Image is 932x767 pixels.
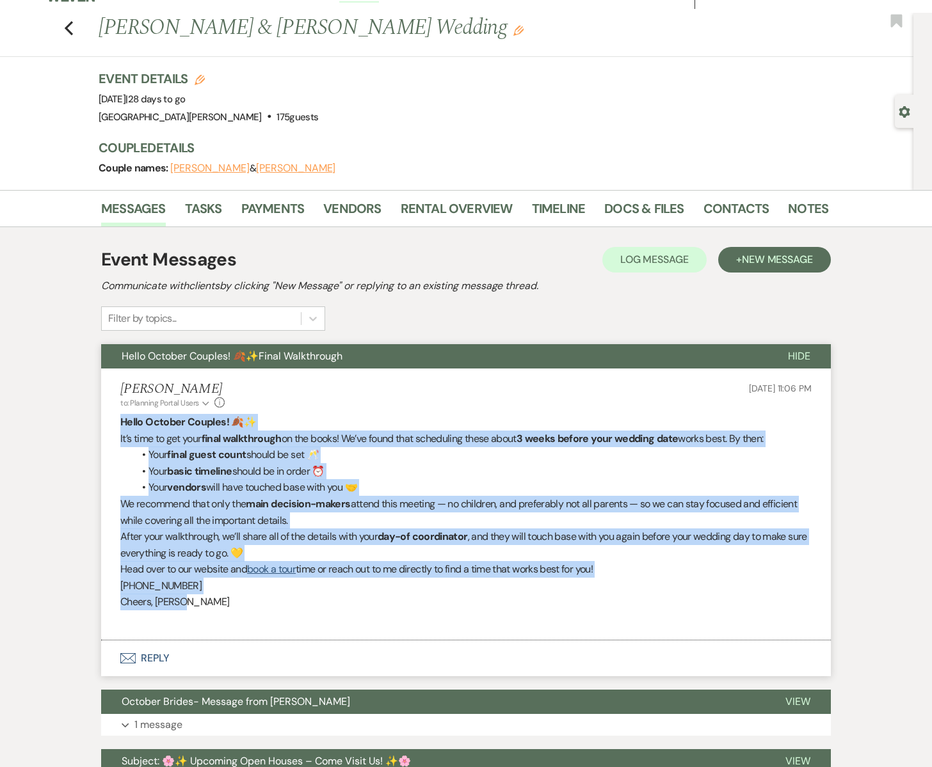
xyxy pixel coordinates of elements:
a: Messages [101,198,166,226]
strong: final walkthrough [202,432,282,445]
span: attend this meeting — no children, and preferably not all parents — so we can stay focused and ef... [120,497,797,527]
button: [PERSON_NAME] [170,163,250,173]
span: It’s time to get your [120,432,202,445]
strong: day-of coordinator [378,530,467,543]
span: [DATE] 11:06 PM [749,383,812,394]
span: We recommend that only the [120,497,246,510]
span: Couple names: [99,161,170,175]
button: Hello October Couples! 🍂✨Final Walkthrough [101,344,767,368]
span: on the books! We’ve found that scheduling these about [282,432,517,445]
span: | [125,93,185,106]
span: New Message [742,253,813,266]
strong: main decision-makers [246,497,350,510]
a: book a tour [247,562,296,576]
a: Notes [788,198,828,226]
span: Cheers, [PERSON_NAME] [120,595,230,608]
a: Tasks [185,198,222,226]
span: [PHONE_NUMBER] [120,579,202,592]
div: Filter by topics... [108,311,177,326]
h1: [PERSON_NAME] & [PERSON_NAME] Wedding [99,13,672,43]
strong: Hello October Couples! 🍂✨ [120,415,256,429]
button: +New Message [718,247,831,273]
span: should be in order ⏰ [232,464,325,478]
span: October Brides- Message from [PERSON_NAME] [122,695,350,708]
span: [DATE] [99,93,185,106]
span: should be set 🥂 [246,448,319,461]
span: will have touched base with you 🤝 [206,480,357,494]
li: Your [133,479,812,496]
span: Your [149,448,167,461]
span: & [170,162,335,175]
button: View [765,690,831,714]
p: 1 message [134,716,182,733]
span: 28 days to go [128,93,186,106]
span: View [785,695,810,708]
a: Payments [241,198,305,226]
button: Hide [767,344,831,368]
button: Reply [101,640,831,676]
a: Contacts [703,198,769,226]
span: works best. By then: [678,432,763,445]
span: time or reach out to me directly to find a time that works best for you! [296,562,593,576]
li: Your [133,463,812,480]
h1: Event Messages [101,246,236,273]
p: After your walkthrough, we’ll share all of the details with your [120,528,812,561]
button: 1 message [101,714,831,736]
strong: 3 weeks before your wedding date [517,432,679,445]
a: Docs & Files [604,198,684,226]
strong: final guest count [167,448,246,461]
p: Head over to our website and [120,561,812,578]
span: Hello October Couples! 🍂✨Final Walkthrough [122,349,342,363]
button: Open lead details [899,105,910,117]
span: Log Message [620,253,689,266]
button: Log Message [602,247,707,273]
h2: Communicate with clients by clicking "New Message" or replying to an existing message thread. [101,278,831,294]
strong: basic timeline [167,464,232,478]
a: Timeline [532,198,586,226]
span: to: Planning Portal Users [120,398,199,408]
strong: vendors [167,480,206,494]
span: Hide [788,349,810,363]
span: [GEOGRAPHIC_DATA][PERSON_NAME] [99,111,262,123]
a: Vendors [323,198,381,226]
button: to: Planning Portal Users [120,397,211,409]
h3: Couple Details [99,139,815,157]
span: , and they will touch base with you again before your wedding day to make sure everything is read... [120,530,807,560]
button: October Brides- Message from [PERSON_NAME] [101,690,765,714]
h5: [PERSON_NAME] [120,381,225,397]
a: Rental Overview [401,198,513,226]
button: Edit [513,24,524,36]
h3: Event Details [99,70,318,88]
button: [PERSON_NAME] [256,163,335,173]
span: 175 guests [277,111,318,123]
